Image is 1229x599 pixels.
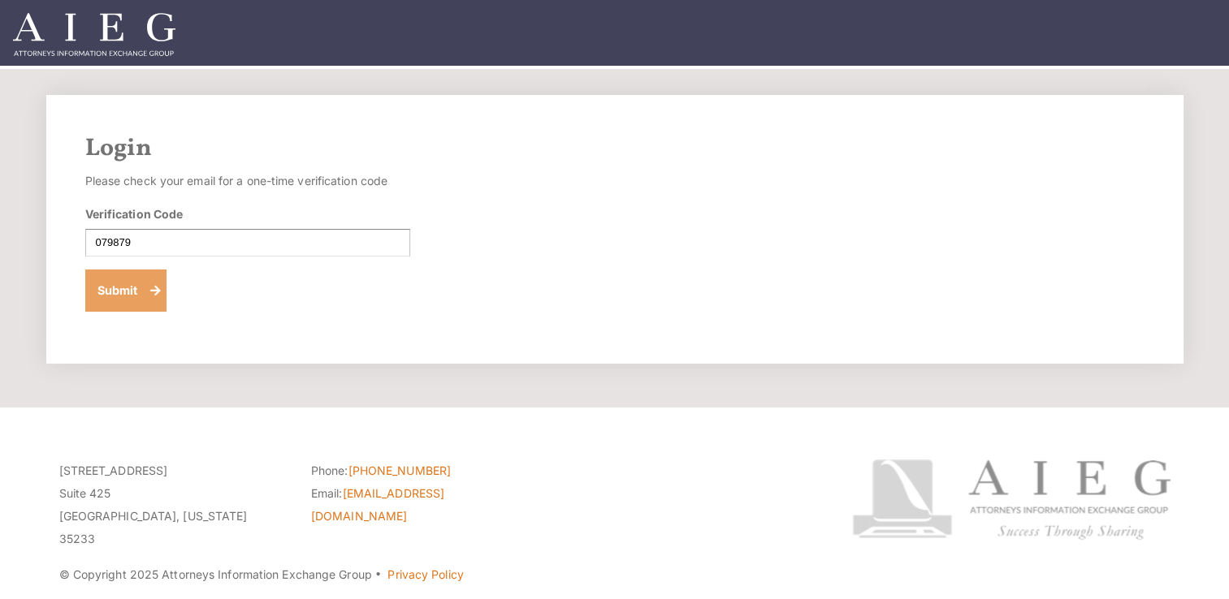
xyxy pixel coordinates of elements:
[85,170,410,192] p: Please check your email for a one-time verification code
[13,13,175,56] img: Attorneys Information Exchange Group
[85,205,184,222] label: Verification Code
[311,459,539,482] li: Phone:
[85,269,167,312] button: Submit
[374,574,382,582] span: ·
[311,482,539,528] li: Email:
[852,459,1171,540] img: Attorneys Information Exchange Group logo
[387,567,463,581] a: Privacy Policy
[59,459,287,550] p: [STREET_ADDRESS] Suite 425 [GEOGRAPHIC_DATA], [US_STATE] 35233
[59,563,791,586] p: © Copyright 2025 Attorneys Information Exchange Group
[85,134,1145,163] h2: Login
[348,463,451,477] a: [PHONE_NUMBER]
[311,486,444,523] a: [EMAIL_ADDRESS][DOMAIN_NAME]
